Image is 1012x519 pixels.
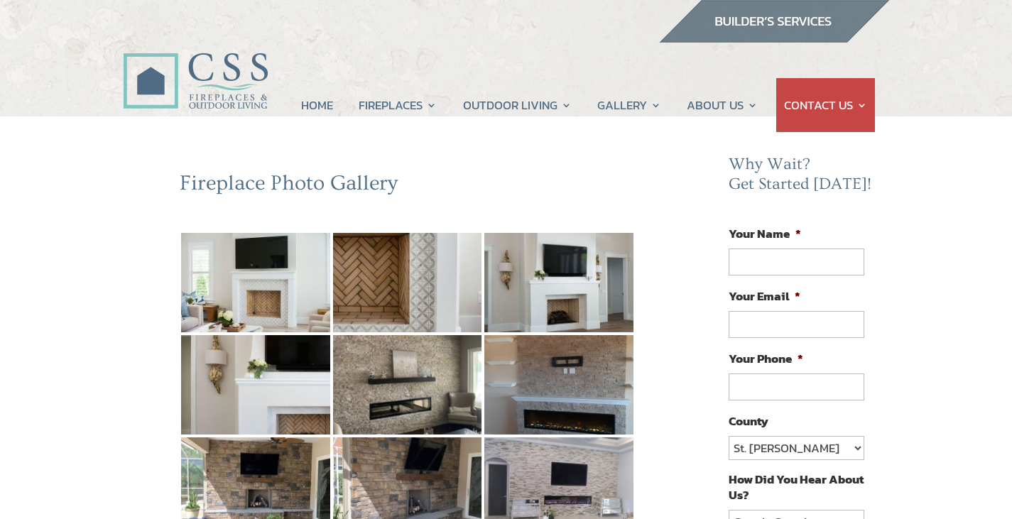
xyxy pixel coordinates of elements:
a: GALLERY [597,78,661,132]
label: Your Email [729,288,800,304]
label: County [729,413,768,429]
a: FIREPLACES [359,78,437,132]
img: CSS Fireplaces & Outdoor Living (Formerly Construction Solutions & Supply)- Jacksonville Ormond B... [123,13,268,116]
a: OUTDOOR LIVING [463,78,572,132]
h2: Why Wait? Get Started [DATE]! [729,155,875,201]
img: 5 [333,335,482,435]
img: 4 [181,335,330,435]
label: How Did You Hear About Us? [729,471,864,503]
img: 3 [484,233,633,332]
img: 2 [333,233,482,332]
img: 1 [181,233,330,332]
label: Your Phone [729,351,803,366]
a: HOME [301,78,333,132]
a: builder services construction supply [658,29,890,48]
a: ABOUT US [687,78,758,132]
label: Your Name [729,226,801,241]
a: CONTACT US [784,78,867,132]
img: 6 [484,335,633,435]
h2: Fireplace Photo Gallery [180,170,636,203]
